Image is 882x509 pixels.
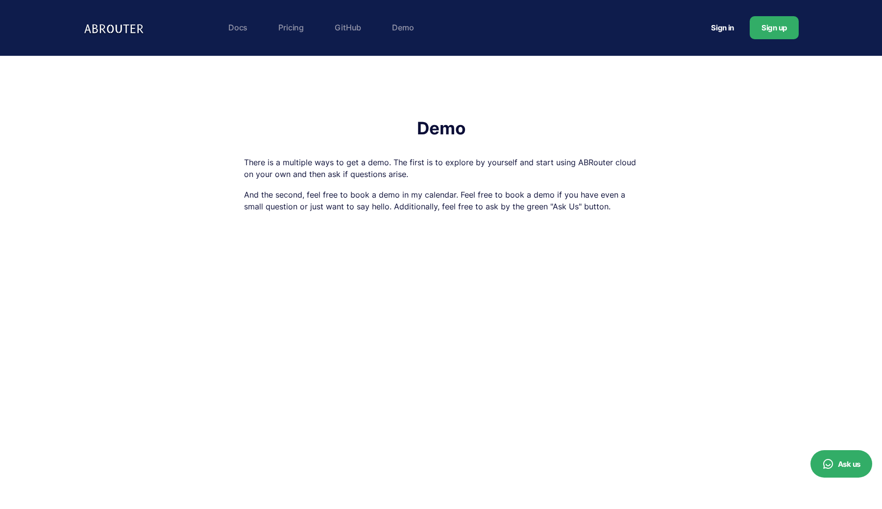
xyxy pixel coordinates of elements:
p: And the second, feel free to book a demo in my calendar. Feel free to book a demo if you have eve... [244,189,638,212]
a: Docs [223,18,252,37]
a: Sign in [699,19,746,37]
img: Logo [83,18,147,38]
a: Demo [387,18,418,37]
a: Pricing [273,18,309,37]
button: Ask us [810,450,872,478]
p: There is a multiple ways to get a demo. The first is to explore by yourself and start using ABRou... [244,156,638,180]
h1: Demo [244,120,638,137]
a: GitHub [330,18,366,37]
a: Sign up [750,16,799,39]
